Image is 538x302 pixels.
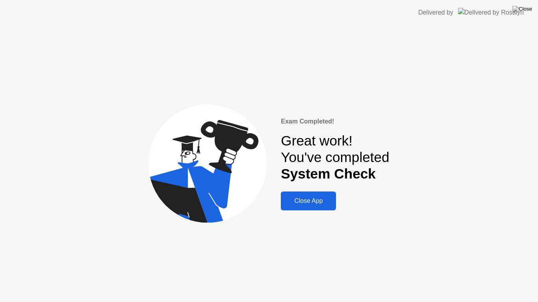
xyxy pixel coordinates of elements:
img: Delivered by Rosalyn [458,8,524,17]
div: Exam Completed! [281,117,389,126]
div: Close App [283,197,334,204]
b: System Check [281,166,376,181]
button: Close App [281,192,336,210]
img: Close [512,6,532,12]
div: Delivered by [418,8,453,17]
div: Great work! You've completed [281,133,389,182]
